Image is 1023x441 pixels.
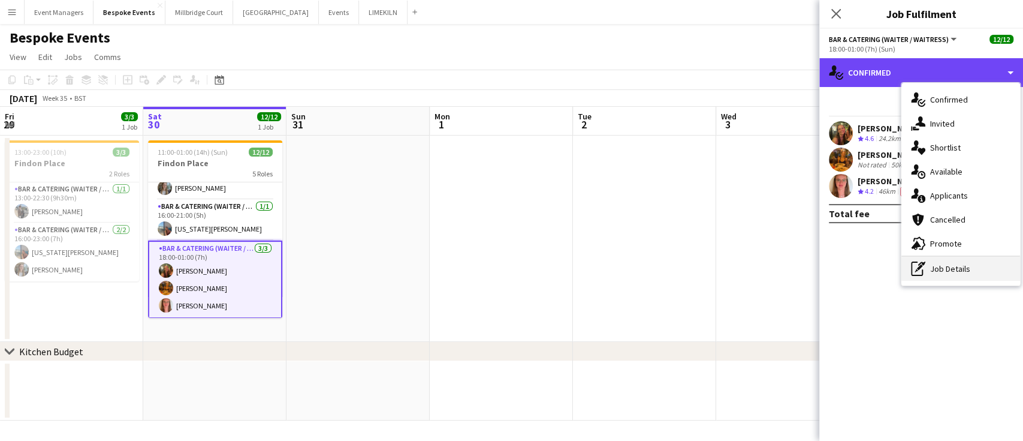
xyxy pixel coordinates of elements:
[819,6,1023,22] h3: Job Fulfilment
[148,200,282,241] app-card-role: Bar & Catering (Waiter / waitress)1/116:00-21:00 (5h)[US_STATE][PERSON_NAME]
[433,118,450,131] span: 1
[122,122,137,131] div: 1 Job
[319,1,359,24] button: Events
[258,122,280,131] div: 1 Job
[249,148,273,157] span: 12/12
[10,29,110,47] h1: Bespoke Events
[148,241,282,319] app-card-role: Bar & Catering (Waiter / waitress)3/318:00-01:00 (7h)[PERSON_NAME][PERSON_NAME][PERSON_NAME]
[14,148,67,157] span: 13:00-23:00 (10h)
[901,160,1020,184] div: Available
[901,184,1020,208] div: Applicants
[876,187,898,197] div: 46km
[93,1,165,24] button: Bespoke Events
[3,118,14,131] span: 29
[38,52,52,62] span: Edit
[5,158,139,169] h3: Findon Place
[901,208,1020,232] div: Cancelled
[858,160,889,170] div: Not rated
[252,169,273,178] span: 5 Roles
[109,169,129,178] span: 2 Roles
[5,111,14,122] span: Fri
[165,1,233,24] button: Millbridge Court
[889,160,910,170] div: 50km
[434,111,450,122] span: Mon
[64,52,82,62] span: Jobs
[989,35,1013,44] span: 12/12
[121,112,138,121] span: 3/3
[576,118,592,131] span: 2
[829,35,949,44] span: Bar & Catering (Waiter / waitress)
[900,187,916,196] span: Fee
[901,112,1020,136] div: Invited
[146,118,162,131] span: 30
[901,257,1020,281] div: Job Details
[233,1,319,24] button: [GEOGRAPHIC_DATA]
[10,92,37,104] div: [DATE]
[158,148,228,157] span: 11:00-01:00 (14h) (Sun)
[5,223,139,281] app-card-role: Bar & Catering (Waiter / waitress)2/216:00-23:00 (7h)[US_STATE][PERSON_NAME][PERSON_NAME]
[865,134,874,143] span: 4.6
[901,136,1020,160] div: Shortlist
[10,52,26,62] span: View
[5,140,139,281] app-job-card: 13:00-23:00 (10h)3/3Findon Place2 RolesBar & Catering (Waiter / waitress)1/113:00-22:30 (9h30m)[P...
[5,182,139,223] app-card-role: Bar & Catering (Waiter / waitress)1/113:00-22:30 (9h30m)[PERSON_NAME]
[819,58,1023,87] div: Confirmed
[876,134,903,144] div: 24.2km
[19,346,83,358] div: Kitchen Budget
[25,1,93,24] button: Event Managers
[291,111,306,122] span: Sun
[148,140,282,318] app-job-card: 11:00-01:00 (14h) (Sun)12/12Findon Place5 RolesBar & Catering (Waiter / waitress)2/215:00-23:00 (...
[34,49,57,65] a: Edit
[59,49,87,65] a: Jobs
[721,111,737,122] span: Wed
[858,176,921,187] div: [PERSON_NAME]
[89,49,126,65] a: Comms
[719,118,737,131] span: 3
[40,94,70,103] span: Week 35
[74,94,86,103] div: BST
[858,149,931,160] div: [PERSON_NAME]
[858,123,921,134] div: [PERSON_NAME]
[898,187,918,197] div: Crew has different fees then in role
[359,1,408,24] button: LIMEKILN
[901,88,1020,112] div: Confirmed
[94,52,121,62] span: Comms
[901,232,1020,256] div: Promote
[148,111,162,122] span: Sat
[829,44,1013,53] div: 18:00-01:00 (7h) (Sun)
[578,111,592,122] span: Tue
[829,208,870,220] div: Total fee
[5,49,31,65] a: View
[257,112,281,121] span: 12/12
[289,118,306,131] span: 31
[829,35,958,44] button: Bar & Catering (Waiter / waitress)
[865,187,874,196] span: 4.2
[148,158,282,169] h3: Findon Place
[113,148,129,157] span: 3/3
